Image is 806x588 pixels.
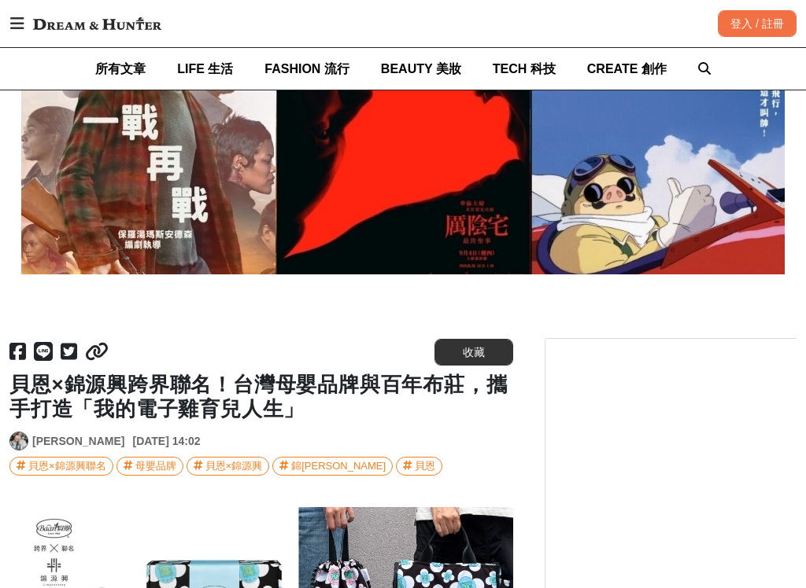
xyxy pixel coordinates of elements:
[587,48,667,90] a: CREATE 創作
[177,62,233,75] span: LIFE 生活
[264,48,349,90] a: FASHION 流行
[9,432,28,450] a: Avatar
[135,458,176,475] div: 母嬰品牌
[396,457,442,476] a: 貝恩
[95,62,146,75] span: 所有文章
[10,432,28,450] img: Avatar
[264,62,349,75] span: FASHION 流行
[493,62,556,75] span: TECH 科技
[291,458,386,475] div: 錦[PERSON_NAME]
[132,433,200,450] div: [DATE] 14:02
[718,10,797,37] div: 登入 / 註冊
[187,457,270,476] a: 貝恩×錦源興
[95,48,146,90] a: 所有文章
[381,62,461,75] span: BEAUTY 美妝
[587,62,667,75] span: CREATE 創作
[272,457,393,476] a: 錦[PERSON_NAME]
[32,433,124,450] a: [PERSON_NAME]
[177,48,233,90] a: LIFE 生活
[28,458,106,475] div: 貝恩×錦源興聯名
[205,458,263,475] div: 貝恩×錦源興
[9,373,513,421] h1: 貝恩×錦源興跨界聯名！台灣母嬰品牌與百年布莊，攜手打造「我的電子雞育兒人生」
[381,48,461,90] a: BEAUTY 美妝
[25,9,169,38] img: Dream & Hunter
[116,457,183,476] a: 母嬰品牌
[415,458,435,475] div: 貝恩
[9,457,113,476] a: 貝恩×錦源興聯名
[21,78,785,274] img: 2025「9月上映電影推薦」：厲陰宅：最終聖事、紅豬、一戰再戰...快加入必看片單
[434,339,513,366] button: 收藏
[493,48,556,90] a: TECH 科技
